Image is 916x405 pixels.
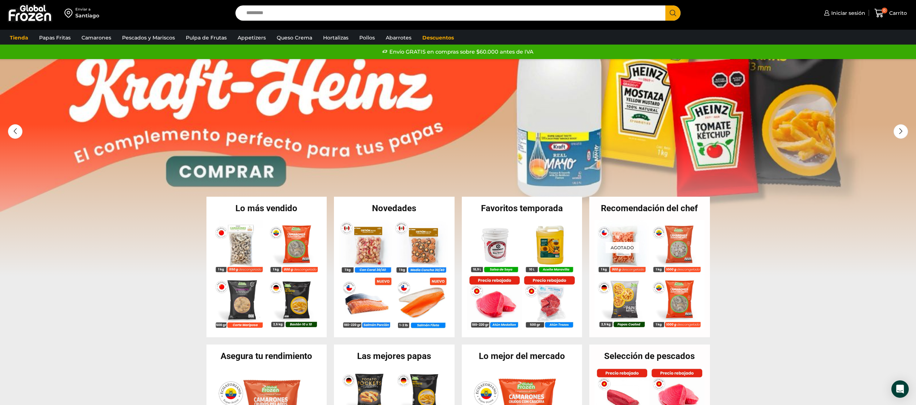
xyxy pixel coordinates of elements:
[8,124,22,139] div: Previous slide
[589,204,710,213] h2: Recomendación del chef
[829,9,865,17] span: Iniciar sesión
[319,31,352,45] a: Hortalizas
[462,352,582,360] h2: Lo mejor del mercado
[822,6,865,20] a: Iniciar sesión
[35,31,74,45] a: Papas Fritas
[64,7,75,19] img: address-field-icon.svg
[334,352,455,360] h2: Las mejores papas
[75,7,99,12] div: Enviar a
[182,31,230,45] a: Pulpa de Frutas
[78,31,115,45] a: Camarones
[589,352,710,360] h2: Selección de pescados
[606,242,639,253] p: Agotado
[419,31,457,45] a: Descuentos
[882,8,887,13] span: 0
[6,31,32,45] a: Tienda
[891,380,909,398] div: Open Intercom Messenger
[206,204,327,213] h2: Lo más vendido
[118,31,179,45] a: Pescados y Mariscos
[887,9,907,17] span: Carrito
[334,204,455,213] h2: Novedades
[206,352,327,360] h2: Asegura tu rendimiento
[234,31,269,45] a: Appetizers
[665,5,681,21] button: Search button
[382,31,415,45] a: Abarrotes
[75,12,99,19] div: Santiago
[356,31,378,45] a: Pollos
[273,31,316,45] a: Queso Crema
[873,5,909,22] a: 0 Carrito
[894,124,908,139] div: Next slide
[462,204,582,213] h2: Favoritos temporada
